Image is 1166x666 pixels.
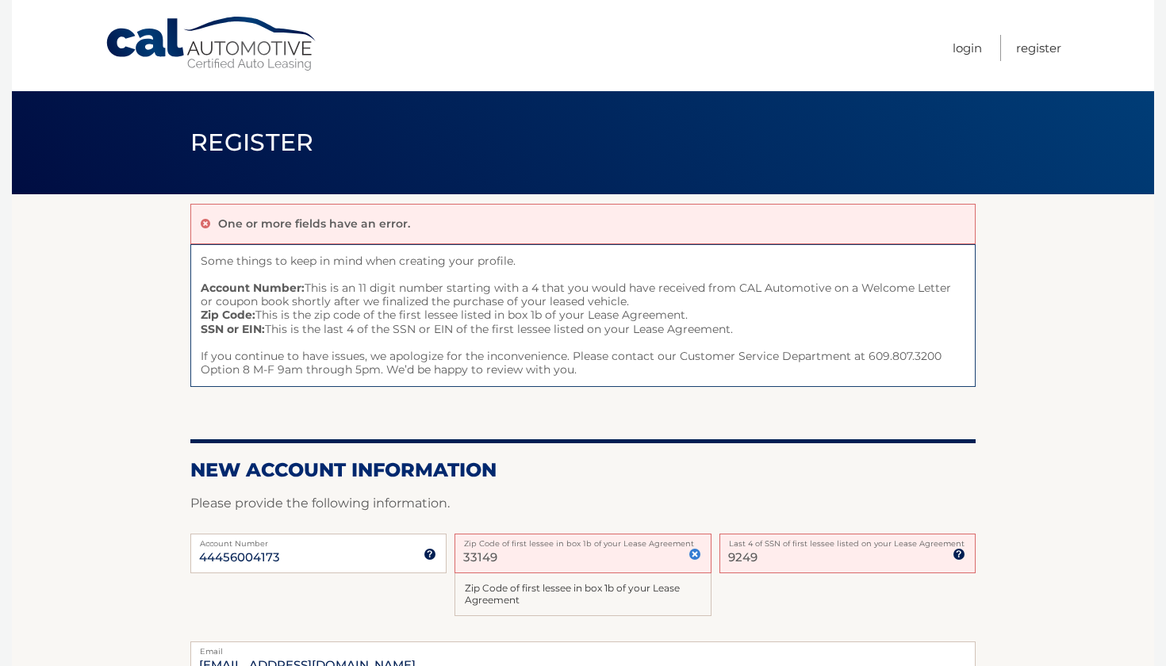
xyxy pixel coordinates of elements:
[953,35,982,61] a: Login
[190,534,447,546] label: Account Number
[201,281,305,295] strong: Account Number:
[105,16,319,72] a: Cal Automotive
[455,534,711,573] input: Zip Code
[190,492,976,515] p: Please provide the following information.
[688,548,701,561] img: close.svg
[953,548,965,561] img: tooltip.svg
[218,216,410,231] p: One or more fields have an error.
[190,641,976,654] label: Email
[455,573,711,617] div: Zip Code of first lessee in box 1b of your Lease Agreement
[1016,35,1061,61] a: Register
[201,308,255,322] strong: Zip Code:
[190,128,314,157] span: Register
[719,534,976,546] label: Last 4 of SSN of first lessee listed on your Lease Agreement
[455,534,711,546] label: Zip Code of first lessee in box 1b of your Lease Agreement
[190,244,976,388] span: Some things to keep in mind when creating your profile. This is an 11 digit number starting with ...
[424,548,436,561] img: tooltip.svg
[190,534,447,573] input: Account Number
[201,322,265,336] strong: SSN or EIN:
[190,458,976,482] h2: New Account Information
[719,534,976,573] input: SSN or EIN (last 4 digits only)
